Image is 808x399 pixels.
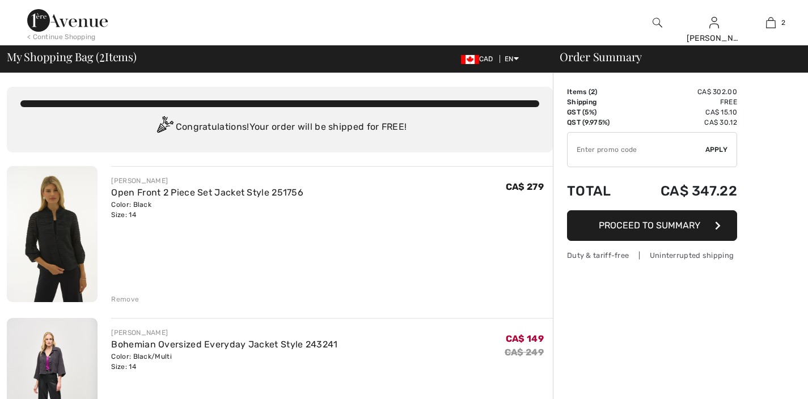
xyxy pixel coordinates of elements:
span: EN [505,55,519,63]
img: Congratulation2.svg [153,116,176,139]
td: CA$ 347.22 [629,172,737,210]
td: Total [567,172,629,210]
span: CA$ 149 [506,333,544,344]
div: Remove [111,294,139,304]
span: CA$ 279 [506,181,544,192]
span: Apply [705,145,728,155]
td: Free [629,97,737,107]
div: [PERSON_NAME] [687,32,742,44]
a: Bohemian Oversized Everyday Jacket Style 243241 [111,339,337,350]
span: 2 [591,88,595,96]
span: My Shopping Bag ( Items) [7,51,137,62]
img: My Info [709,16,719,29]
img: My Bag [766,16,776,29]
td: CA$ 15.10 [629,107,737,117]
div: < Continue Shopping [27,32,96,42]
td: Items ( ) [567,87,629,97]
span: Proceed to Summary [599,220,700,231]
input: Promo code [568,133,705,167]
a: Open Front 2 Piece Set Jacket Style 251756 [111,187,303,198]
td: Shipping [567,97,629,107]
td: CA$ 302.00 [629,87,737,97]
div: [PERSON_NAME] [111,176,303,186]
img: 1ère Avenue [27,9,108,32]
div: Color: Black/Multi Size: 14 [111,351,337,372]
span: 2 [781,18,785,28]
div: Duty & tariff-free | Uninterrupted shipping [567,250,737,261]
img: Open Front 2 Piece Set Jacket Style 251756 [7,166,98,302]
div: Congratulations! Your order will be shipped for FREE! [20,116,539,139]
td: GST (5%) [567,107,629,117]
span: 2 [99,48,105,63]
div: Color: Black Size: 14 [111,199,303,220]
td: CA$ 30.12 [629,117,737,128]
s: CA$ 249 [505,347,544,358]
a: 2 [743,16,798,29]
button: Proceed to Summary [567,210,737,241]
img: search the website [653,16,662,29]
td: QST (9.975%) [567,117,629,128]
div: Order Summary [546,51,801,62]
div: [PERSON_NAME] [111,328,337,338]
span: CAD [461,55,498,63]
img: Canadian Dollar [461,55,479,64]
a: Sign In [709,17,719,28]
